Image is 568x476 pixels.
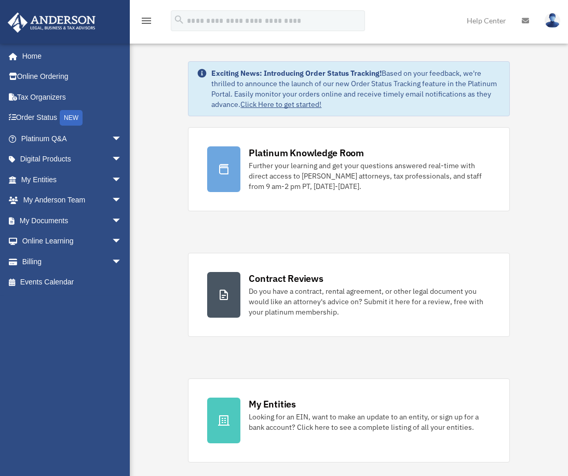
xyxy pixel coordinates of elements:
div: Platinum Knowledge Room [249,146,364,159]
a: My Entities Looking for an EIN, want to make an update to an entity, or sign up for a bank accoun... [188,378,509,463]
a: Platinum Q&Aarrow_drop_down [7,128,138,149]
span: arrow_drop_down [112,231,132,252]
div: NEW [60,110,83,126]
div: Looking for an EIN, want to make an update to an entity, or sign up for a bank account? Click her... [249,412,490,432]
a: My Documentsarrow_drop_down [7,210,138,231]
strong: Exciting News: Introducing Order Status Tracking! [211,69,382,78]
span: arrow_drop_down [112,128,132,149]
div: Further your learning and get your questions answered real-time with direct access to [PERSON_NAM... [249,160,490,192]
img: Anderson Advisors Platinum Portal [5,12,99,33]
span: arrow_drop_down [112,251,132,273]
a: My Entitiesarrow_drop_down [7,169,138,190]
a: Billingarrow_drop_down [7,251,138,272]
a: Tax Organizers [7,87,138,107]
a: Online Ordering [7,66,138,87]
a: Digital Productsarrow_drop_down [7,149,138,170]
a: menu [140,18,153,27]
a: Contract Reviews Do you have a contract, rental agreement, or other legal document you would like... [188,253,509,337]
img: User Pic [545,13,560,28]
div: My Entities [249,398,295,411]
span: arrow_drop_down [112,210,132,232]
span: arrow_drop_down [112,190,132,211]
i: menu [140,15,153,27]
i: search [173,14,185,25]
a: My Anderson Teamarrow_drop_down [7,190,138,211]
span: arrow_drop_down [112,149,132,170]
a: Events Calendar [7,272,138,293]
div: Do you have a contract, rental agreement, or other legal document you would like an attorney's ad... [249,286,490,317]
a: Online Learningarrow_drop_down [7,231,138,252]
div: Contract Reviews [249,272,323,285]
span: arrow_drop_down [112,169,132,191]
div: Based on your feedback, we're thrilled to announce the launch of our new Order Status Tracking fe... [211,68,501,110]
a: Platinum Knowledge Room Further your learning and get your questions answered real-time with dire... [188,127,509,211]
a: Click Here to get started! [240,100,321,109]
a: Order StatusNEW [7,107,138,129]
a: Home [7,46,132,66]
